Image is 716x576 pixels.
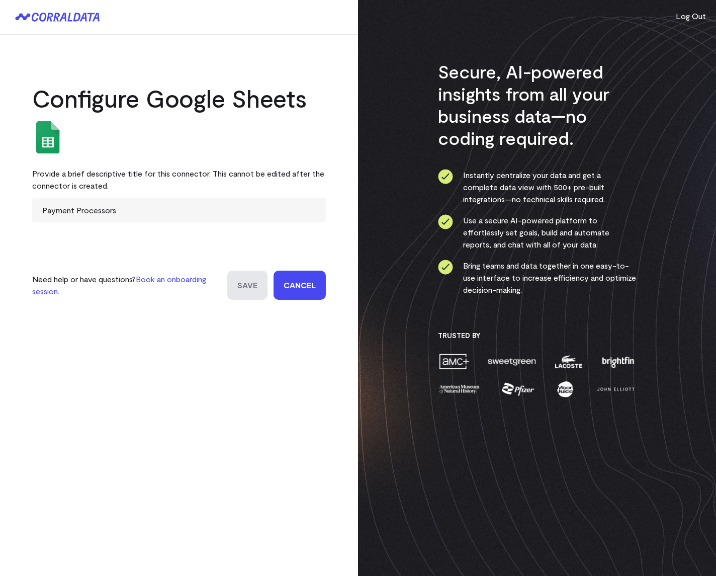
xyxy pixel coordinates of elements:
[32,121,64,153] img: google_sheets-5a4bad8e.svg
[676,10,706,22] button: Log Out
[32,83,326,113] h2: Configure Google Sheets
[438,214,453,229] img: ico-check-circle-4b19435c.svg
[274,271,326,300] a: Cancel
[227,271,267,300] input: Save
[501,380,535,398] img: pfizer-e137f5fc.png
[438,169,453,184] img: ico-check-circle-4b19435c.svg
[438,214,637,251] li: Use a secure AI-powered platform to effortlessly set goals, build and automate reports, and chat ...
[32,161,326,198] div: Provide a brief descriptive title for this connector. This cannot be edited after the connector i...
[32,198,326,222] input: Enter title here...
[554,353,583,370] img: lacoste-7a6b0538.png
[600,353,636,370] img: brightfin-a251e171.png
[487,353,537,370] img: sweetgreen-1d1fb32c.png
[438,260,637,296] li: Bring teams and data together in one easy-to-use interface to increase efficiency and optimize de...
[438,380,481,398] img: amnh-5afada46.png
[555,380,575,398] img: moon-juice-c312e729.png
[438,169,637,205] li: Instantly centralize your data and get a complete data view with 500+ pre-built integrations—no t...
[595,380,636,398] img: john-elliott-25751c40.png
[438,331,637,340] h3: Trusted By
[438,60,637,149] h3: Secure, AI-powered insights from all your business data—no coding required.
[438,353,470,370] img: amc-0b11a8f1.png
[438,260,453,275] img: ico-check-circle-4b19435c.svg
[32,273,221,297] p: Need help or have questions?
